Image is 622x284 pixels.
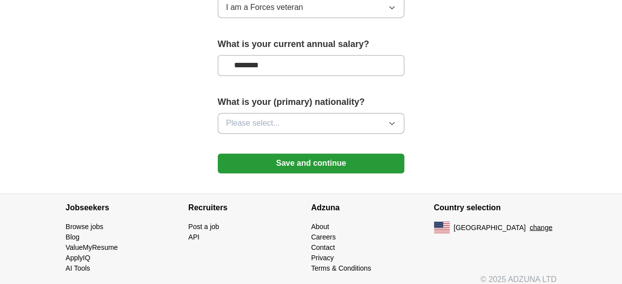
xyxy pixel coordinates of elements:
a: ValueMyResume [66,243,118,251]
img: US flag [434,221,450,233]
span: I am a Forces veteran [226,1,303,13]
h4: Country selection [434,193,557,221]
button: change [529,222,552,233]
span: Please select... [226,117,280,129]
a: Privacy [311,253,334,261]
a: API [189,233,200,240]
a: ApplyIQ [66,253,91,261]
button: Save and continue [218,153,405,173]
label: What is your current annual salary? [218,38,405,51]
a: Blog [66,233,80,240]
a: Browse jobs [66,222,103,230]
a: Terms & Conditions [311,264,371,272]
a: About [311,222,330,230]
a: Careers [311,233,336,240]
span: [GEOGRAPHIC_DATA] [454,222,526,233]
a: AI Tools [66,264,91,272]
label: What is your (primary) nationality? [218,95,405,109]
button: Please select... [218,113,405,134]
a: Post a job [189,222,219,230]
a: Contact [311,243,335,251]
